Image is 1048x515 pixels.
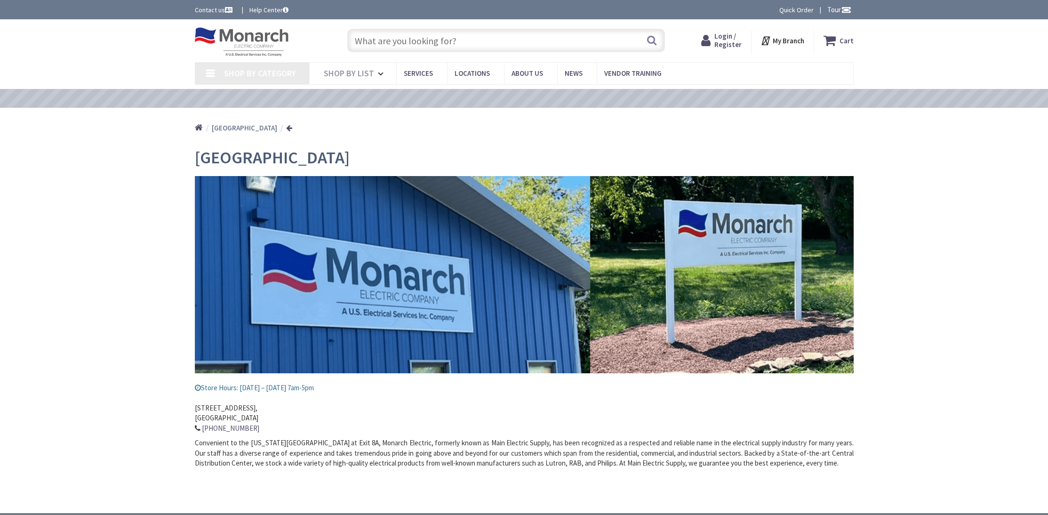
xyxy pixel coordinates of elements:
span: News [565,69,583,78]
a: Login / Register [701,32,742,49]
a: Help Center [249,5,288,15]
div: My Branch [760,32,804,49]
span: Tour [827,5,851,14]
span: [GEOGRAPHIC_DATA] [195,147,350,168]
strong: [GEOGRAPHIC_DATA] [212,123,277,132]
a: Quick Order [779,5,814,15]
a: VIEW OUR VIDEO TRAINING LIBRARY [442,94,606,104]
span: Shop By List [324,68,374,79]
span: Shop By Category [224,68,296,79]
img: MicrosoftTeams-image (6)_5.png [195,176,854,373]
span: Vendor Training [604,69,662,78]
a: [PHONE_NUMBER] [202,423,259,433]
input: What are you looking for? [347,29,665,52]
img: Monarch Electric Company [195,27,289,56]
address: [STREET_ADDRESS], [GEOGRAPHIC_DATA] [195,393,854,434]
span: Locations [455,69,490,78]
span: Login / Register [714,32,742,49]
a: Cart [824,32,854,49]
span: Services [404,69,433,78]
span: Store Hours: [DATE] – [DATE] 7am-5pm [195,383,314,392]
strong: Cart [840,32,854,49]
a: Contact us [195,5,234,15]
p: Convenient to the [US_STATE][GEOGRAPHIC_DATA] at Exit 8A, Monarch Electric, formerly known as Mai... [195,438,854,468]
span: About Us [512,69,543,78]
strong: My Branch [773,36,804,45]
